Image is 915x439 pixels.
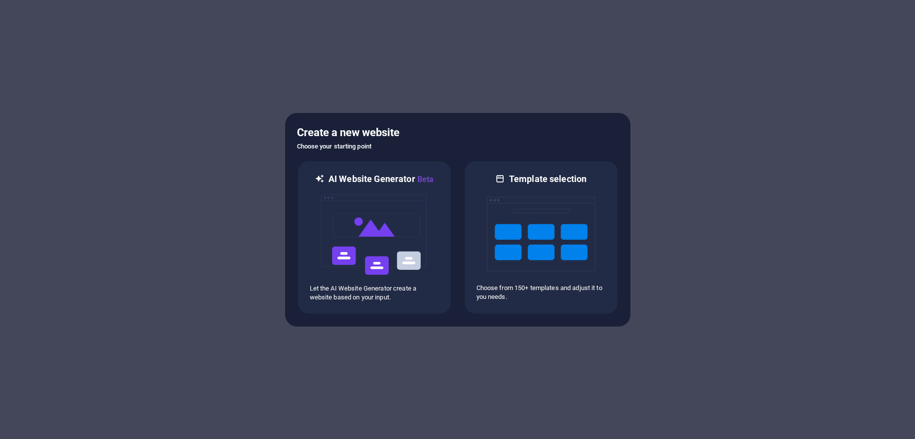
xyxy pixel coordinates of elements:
[297,160,452,315] div: AI Website GeneratorBetaaiLet the AI Website Generator create a website based on your input.
[297,125,619,141] h5: Create a new website
[509,173,586,185] h6: Template selection
[320,185,429,284] img: ai
[415,175,434,184] span: Beta
[310,284,439,302] p: Let the AI Website Generator create a website based on your input.
[297,141,619,152] h6: Choose your starting point
[476,284,606,301] p: Choose from 150+ templates and adjust it to you needs.
[329,173,434,185] h6: AI Website Generator
[464,160,619,315] div: Template selectionChoose from 150+ templates and adjust it to you needs.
